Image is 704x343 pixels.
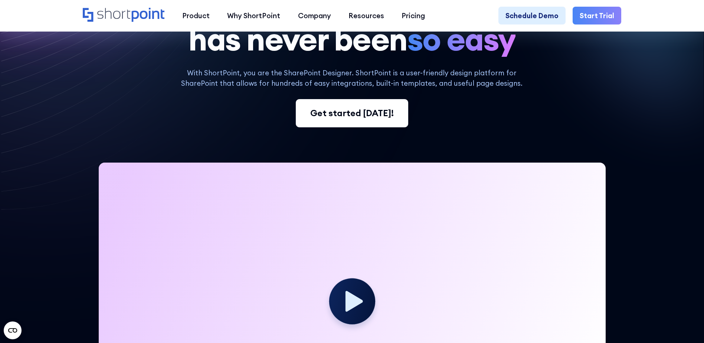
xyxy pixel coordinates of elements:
button: Open CMP widget [4,321,22,339]
div: Why ShortPoint [227,10,280,21]
iframe: Chat Widget [570,257,704,343]
a: Pricing [393,7,434,24]
a: Product [173,7,218,24]
div: Resources [348,10,384,21]
span: so easy [407,22,515,57]
a: Schedule Demo [498,7,566,24]
a: Get started [DATE]! [296,99,408,127]
div: Product [182,10,210,21]
p: With ShortPoint, you are the SharePoint Designer. ShortPoint is a user-friendly design platform f... [174,68,530,89]
a: Why ShortPoint [219,7,289,24]
div: Get started [DATE]! [310,107,394,120]
a: Company [289,7,340,24]
a: Resources [340,7,393,24]
a: Start Trial [573,7,621,24]
div: Company [298,10,331,21]
div: Pricing [402,10,425,21]
a: Home [83,8,165,23]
